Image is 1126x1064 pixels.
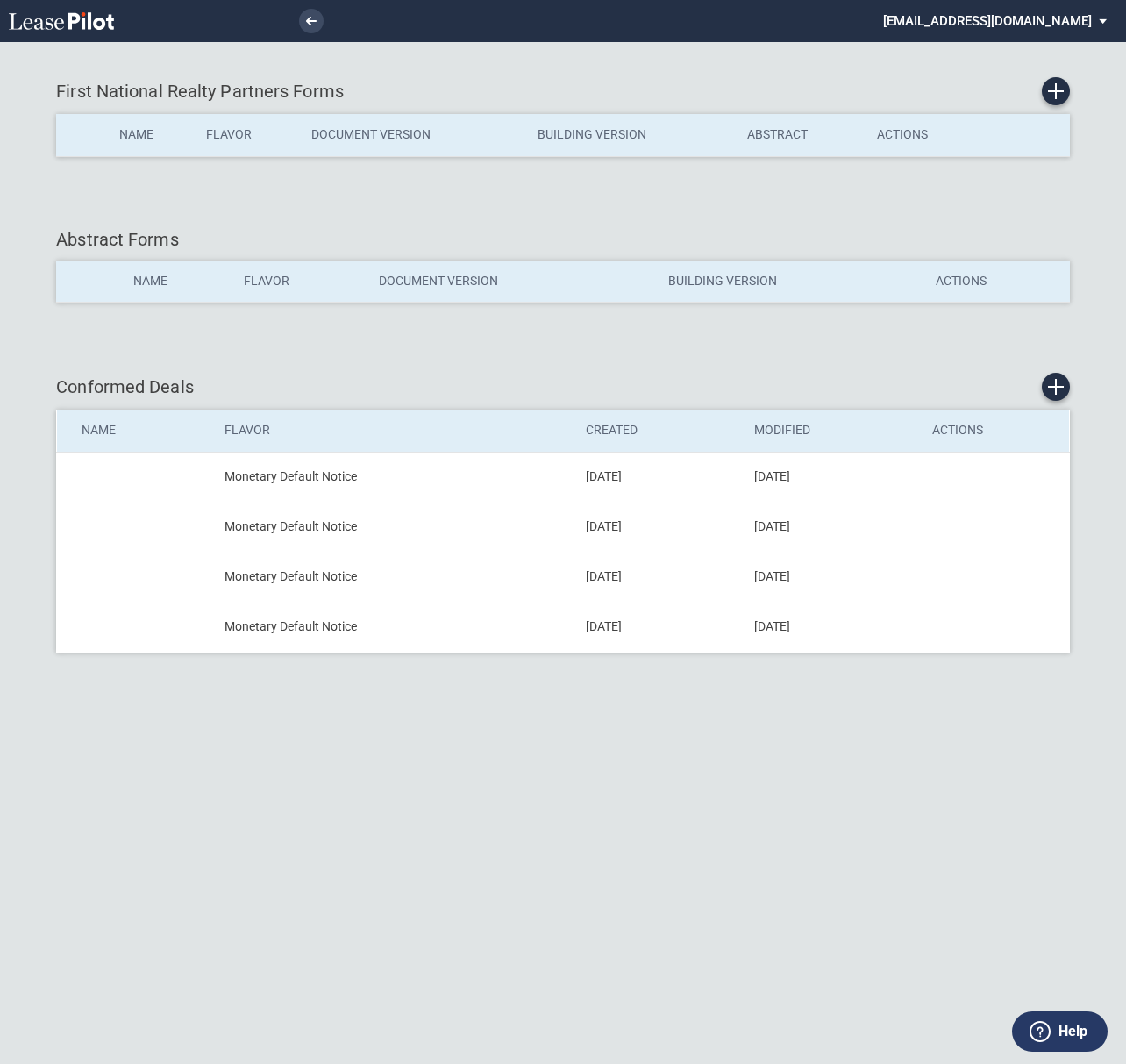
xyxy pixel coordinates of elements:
th: Name [121,261,232,303]
td: [DATE] [574,552,742,602]
button: Help [1012,1011,1108,1052]
td: [DATE] [574,502,742,552]
td: Monetary Default Notice [212,602,574,652]
td: [DATE] [574,452,742,502]
td: Monetary Default Notice [212,452,574,502]
div: First National Realty Partners Forms [56,77,1070,105]
td: [DATE] [742,502,921,552]
th: Actions [865,114,979,156]
div: Conformed Deals [56,373,1070,401]
th: Flavor [212,410,574,452]
label: Help [1058,1020,1087,1043]
th: Building Version [525,114,735,156]
td: [DATE] [742,602,921,652]
a: Create new conformed deal [1042,373,1070,401]
th: Actions [923,261,1069,303]
th: Modified [742,410,921,452]
div: Abstract Forms [56,227,1070,252]
th: Flavor [194,114,299,156]
td: [DATE] [742,452,921,502]
td: Monetary Default Notice [212,502,574,552]
td: [DATE] [742,552,921,602]
th: Name [57,410,212,452]
a: Create new Form [1042,77,1070,105]
th: Name [107,114,194,156]
th: Created [574,410,742,452]
th: Flavor [232,261,367,303]
td: Monetary Default Notice [212,552,574,602]
th: Abstract [735,114,865,156]
th: Actions [920,410,1069,452]
td: [DATE] [574,602,742,652]
th: Document Version [299,114,525,156]
th: Building Version [656,261,923,303]
th: Document Version [367,261,656,303]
